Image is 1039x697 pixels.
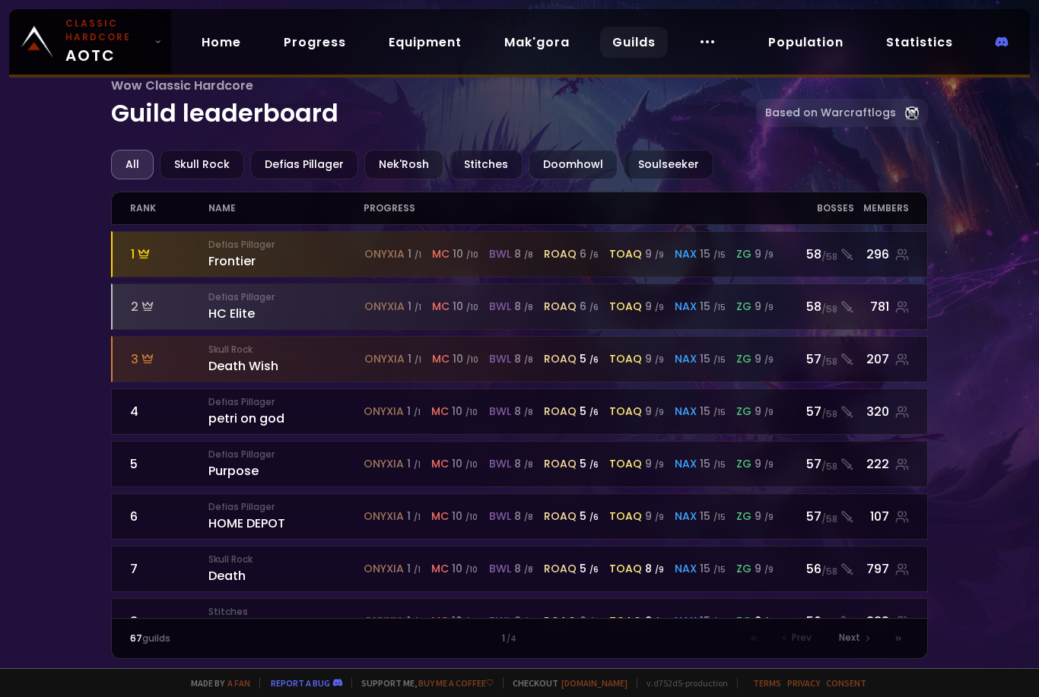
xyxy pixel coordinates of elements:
span: bwl [489,246,511,262]
div: 15 [700,508,726,524]
div: 1 [407,508,421,524]
span: nax [675,351,697,367]
small: / 10 [466,249,478,261]
span: bwl [489,351,511,367]
small: / 9 [655,459,664,470]
small: / 9 [655,407,664,418]
span: zg [736,561,751,577]
div: HOME DEPOT [208,500,364,533]
a: 1Defias PillagerFrontieronyxia 1 /1mc 10 /10bwl 8 /8roaq 6 /6toaq 9 /9nax 15 /15zg 9 /958/58296 [111,231,928,277]
span: zg [736,456,751,472]
a: [DOMAIN_NAME] [561,677,628,689]
span: zg [736,508,751,524]
span: bwl [489,456,511,472]
div: 883 [854,612,909,631]
div: 9 [755,404,774,420]
div: 10 [452,404,478,420]
div: Frontier [208,238,364,271]
small: Defias Pillager [208,290,364,304]
small: / 6 [589,459,599,470]
div: 8 [514,299,533,315]
div: 1 [325,632,714,645]
span: roaq [544,404,577,420]
div: Stitches [450,150,523,179]
span: onyxia [364,351,405,367]
small: / 1 [414,459,421,470]
span: mc [431,508,449,524]
div: 797 [854,559,909,578]
small: / 6 [589,407,599,418]
span: roaq [544,456,577,472]
div: 56 [792,559,854,578]
span: mc [431,613,449,629]
a: 8StitchesSoul of Irononyxia 1 /1mc 10 /10bwl 8 /8roaq 6 /6toaq 8 /9nax 15 /15zg 8 /956/58883 [111,598,928,645]
div: 1 [408,351,421,367]
span: nax [675,299,697,315]
span: toaq [609,246,642,262]
small: / 15 [713,512,726,523]
div: Skull Rock [160,150,244,179]
small: / 9 [764,407,774,418]
span: Next [839,631,860,645]
div: 10 [452,456,478,472]
span: onyxia [364,561,404,577]
small: / 15 [713,564,726,575]
div: 9 [755,508,774,524]
a: 2Defias PillagerHC Eliteonyxia 1 /1mc 10 /10bwl 8 /8roaq 6 /6toaq 9 /9nax 15 /15zg 9 /958/58781 [111,284,928,330]
a: 7Skull RockDeathonyxia 1 /1mc 10 /10bwl 8 /8roaq 5 /6toaq 8 /9nax 15 /15zg 9 /956/58797 [111,546,928,592]
span: Wow Classic Hardcore [111,76,756,95]
span: mc [432,351,450,367]
a: 4Defias Pillagerpetri on godonyxia 1 /1mc 10 /10bwl 8 /8roaq 5 /6toaq 9 /9nax 15 /15zg 9 /957/58320 [111,388,928,435]
span: onyxia [364,456,404,472]
div: 8 [645,561,664,577]
small: / 1 [415,302,421,313]
div: name [208,192,364,224]
span: onyxia [364,299,405,315]
small: Skull Rock [208,343,364,356]
span: Support me, [351,677,494,689]
small: / 15 [713,616,726,628]
div: 15 [700,299,726,315]
a: Consent [826,677,866,689]
div: 15 [700,456,726,472]
a: Statistics [874,27,965,58]
div: 56 [792,612,854,631]
div: 57 [792,455,854,474]
span: AOTC [65,17,148,67]
div: 5 [580,561,599,577]
small: / 8 [524,407,533,418]
small: / 58 [821,512,837,526]
small: / 1 [414,564,421,575]
small: / 6 [589,616,599,628]
small: Defias Pillager [208,448,364,461]
div: 7 [130,559,208,578]
div: 15 [700,246,726,262]
a: 5Defias PillagerPurposeonyxia 1 /1mc 10 /10bwl 8 /8roaq 5 /6toaq 9 /9nax 15 /15zg 9 /957/58222 [111,441,928,487]
div: 8 [514,246,533,262]
small: / 6 [589,302,599,313]
small: / 58 [821,460,837,474]
small: / 9 [764,354,774,366]
img: Warcraftlog [905,106,919,120]
div: 15 [700,404,726,420]
span: roaq [544,561,577,577]
div: 8 [514,613,533,629]
div: 8 [755,613,774,629]
small: / 58 [821,303,837,316]
span: toaq [609,456,642,472]
div: 9 [755,246,774,262]
small: Classic Hardcore [65,17,148,44]
span: toaq [609,561,642,577]
small: / 1 [415,249,421,261]
div: 8 [645,613,664,629]
a: Privacy [787,677,820,689]
span: Made by [182,677,250,689]
a: Home [189,27,253,58]
span: roaq [544,351,577,367]
div: 15 [700,613,726,629]
small: / 9 [655,354,664,366]
div: 2 [131,297,208,316]
small: Skull Rock [208,553,364,566]
span: Checkout [503,677,628,689]
div: Nek'Rosh [364,150,443,179]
